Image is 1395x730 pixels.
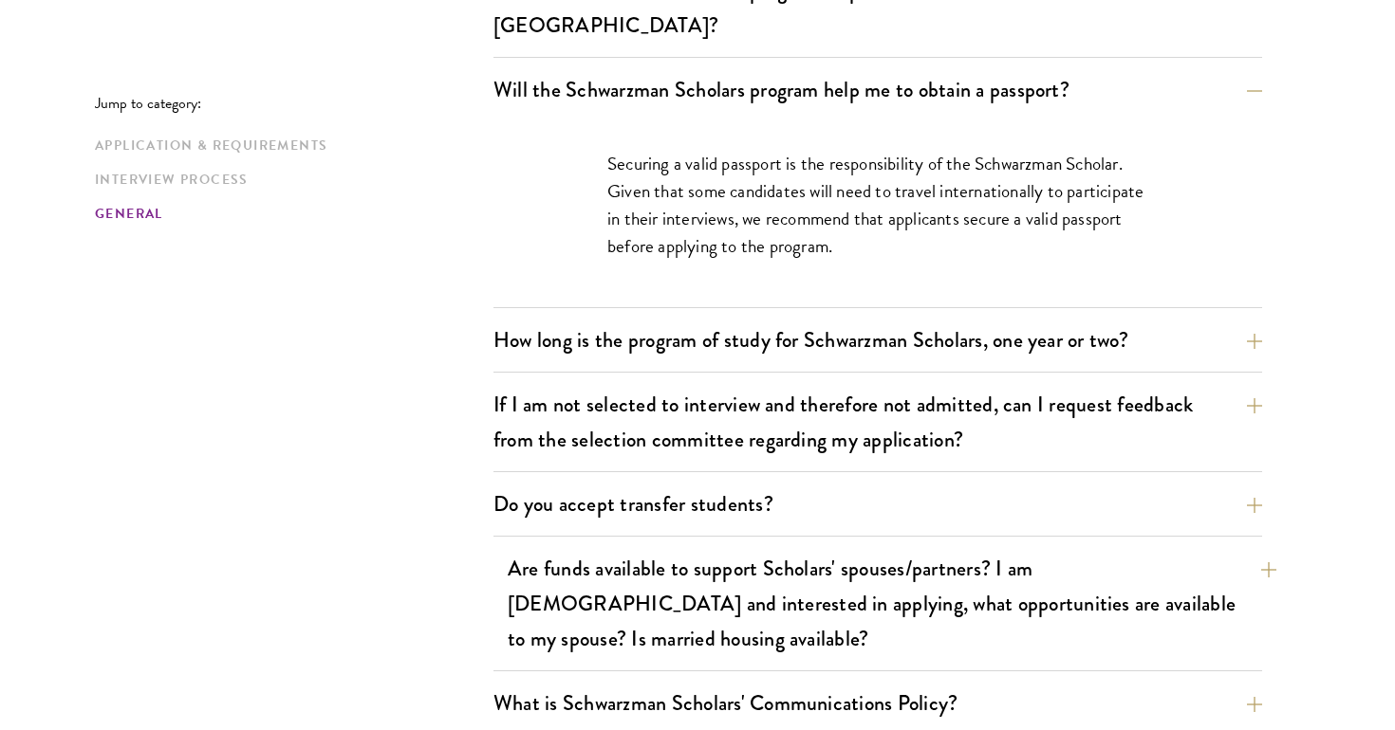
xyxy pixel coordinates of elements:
[95,204,482,224] a: General
[508,547,1276,660] button: Are funds available to support Scholars' spouses/partners? I am [DEMOGRAPHIC_DATA] and interested...
[493,68,1262,111] button: Will the Schwarzman Scholars program help me to obtain a passport?
[493,383,1262,461] button: If I am not selected to interview and therefore not admitted, can I request feedback from the sel...
[607,150,1148,260] p: Securing a valid passport is the responsibility of the Schwarzman Scholar. Given that some candid...
[95,136,482,155] a: Application & Requirements
[95,170,482,190] a: Interview Process
[493,319,1262,361] button: How long is the program of study for Schwarzman Scholars, one year or two?
[493,483,1262,525] button: Do you accept transfer students?
[493,682,1262,724] button: What is Schwarzman Scholars' Communications Policy?
[95,95,493,112] p: Jump to category:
